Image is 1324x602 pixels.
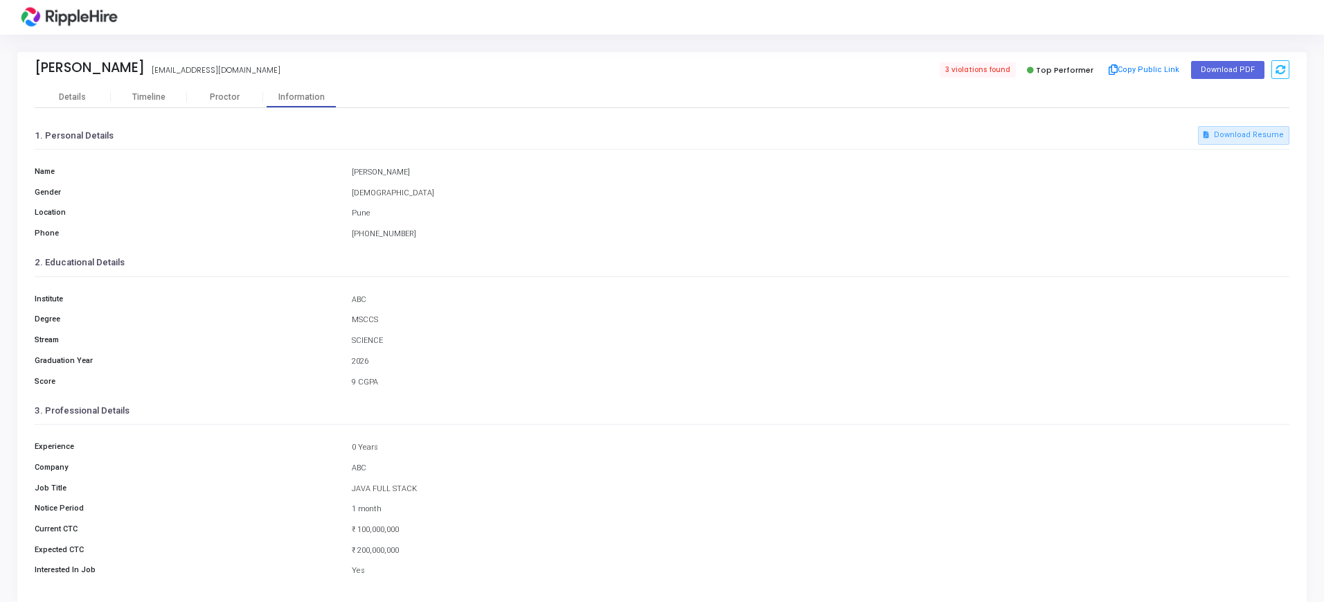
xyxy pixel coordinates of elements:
div: Pune [345,208,1296,221]
div: ₹ 200,000,000 [345,545,1296,558]
span: 3 violations found [940,62,1016,78]
div: 1 month [345,504,1296,517]
div: Timeline [132,92,165,103]
div: 9 CGPA [345,377,1296,390]
h6: Stream [28,335,345,344]
div: MSCCS [345,315,1296,328]
h6: Institute [28,294,345,303]
h3: 1. Personal Details [35,126,1289,144]
h6: Interested In Job [28,565,345,574]
button: Copy Public Link [1104,60,1184,80]
h6: Gender [28,188,345,197]
h6: Experience [28,442,345,451]
div: Information [263,92,339,103]
h6: Location [28,208,345,217]
div: [PERSON_NAME] [35,60,145,76]
div: Yes [345,565,1296,578]
img: logo [17,3,121,31]
h6: Score [28,377,345,386]
div: Proctor [187,92,263,103]
div: 2026 [345,356,1296,369]
h3: 2. Educational Details [35,257,125,268]
h6: Current CTC [28,524,345,533]
h6: Company [28,463,345,472]
div: ₹ 100,000,000 [345,524,1296,538]
div: Details [59,92,86,103]
h6: Notice Period [28,504,345,513]
div: [DEMOGRAPHIC_DATA] [345,188,1296,201]
h6: Job Title [28,484,345,493]
h6: Degree [28,315,345,324]
h6: Expected CTC [28,545,345,554]
button: Download Resume [1198,126,1289,144]
h3: 3. Professional Details [35,405,129,416]
div: ABC [345,294,1296,308]
button: Download PDF [1191,61,1264,79]
div: JAVA FULL STACK [345,484,1296,497]
div: [EMAIL_ADDRESS][DOMAIN_NAME] [152,64,280,76]
div: ABC [345,463,1296,476]
span: Top Performer [1036,64,1093,76]
h6: Phone [28,229,345,238]
h6: Graduation Year [28,356,345,365]
div: [PHONE_NUMBER] [345,229,1296,242]
div: [PERSON_NAME] [345,167,1296,180]
div: 0 Years [345,442,1296,455]
h6: Name [28,167,345,176]
div: SCIENCE [345,335,1296,348]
